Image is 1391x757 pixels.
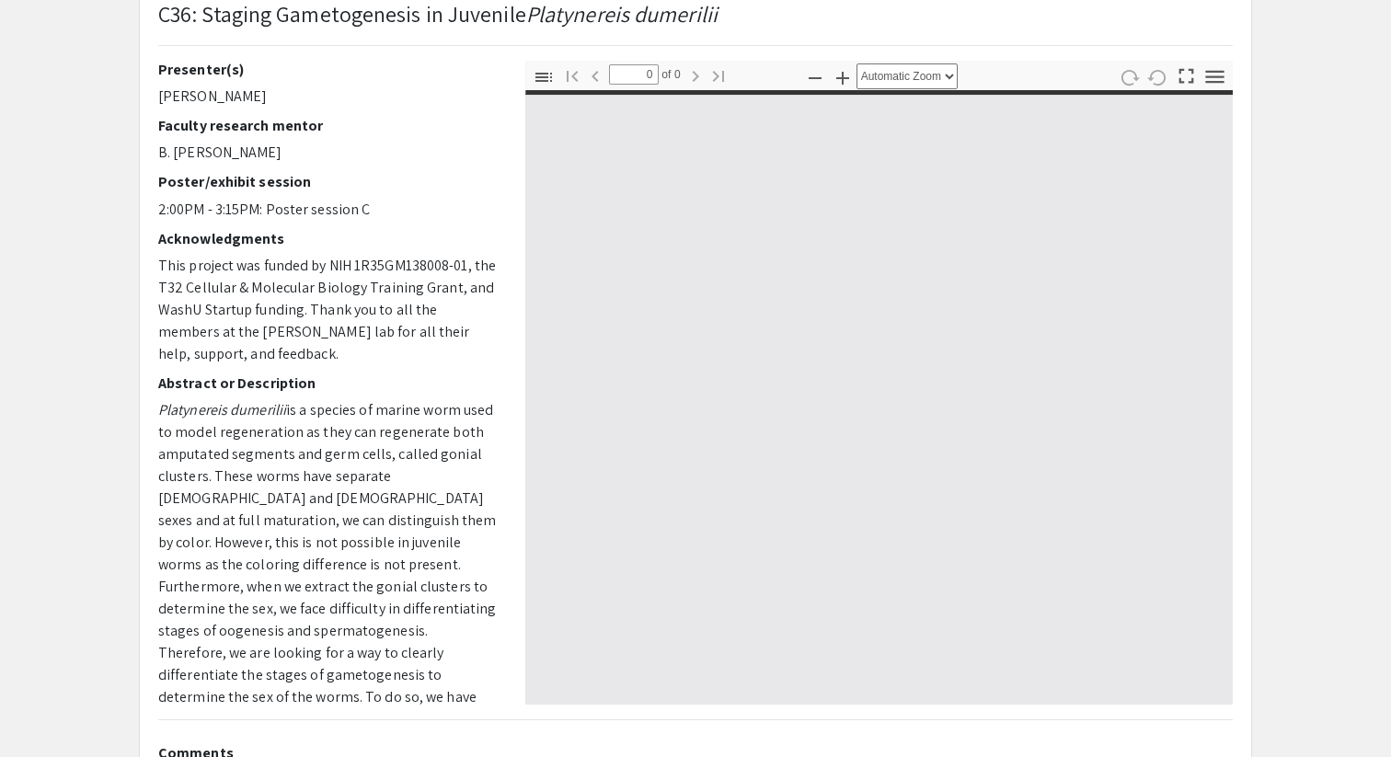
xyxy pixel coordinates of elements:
[1143,63,1174,90] button: Rotate Counterclockwise
[1171,61,1202,87] button: Switch to Presentation Mode
[680,62,711,88] button: Next Page
[557,62,588,88] button: Go to First Page
[158,199,498,221] p: 2:00PM - 3:15PM: Poster session C
[14,674,78,743] iframe: Chat
[799,63,831,90] button: Zoom Out
[580,62,611,88] button: Previous Page
[1200,63,1231,90] button: Tools
[158,173,498,190] h2: Poster/exhibit session
[158,374,498,392] h2: Abstract or Description
[856,63,958,89] select: Zoom
[703,62,734,88] button: Go to Last Page
[659,64,681,85] span: of 0
[158,86,498,108] p: [PERSON_NAME]
[528,63,559,90] button: Toggle Sidebar
[609,64,659,85] input: Page
[158,255,498,365] p: This project was funded by NIH 1R35GM138008-01, the T32 Cellular & Molecular Biology Training Gra...
[827,63,858,90] button: Zoom In
[1114,63,1145,90] button: Rotate Clockwise
[158,400,286,419] em: Platynereis dumerilii
[158,230,498,247] h2: Acknowledgments
[158,142,498,164] p: B. [PERSON_NAME]
[158,117,498,134] h2: Faculty research mentor
[158,61,498,78] h2: Presenter(s)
